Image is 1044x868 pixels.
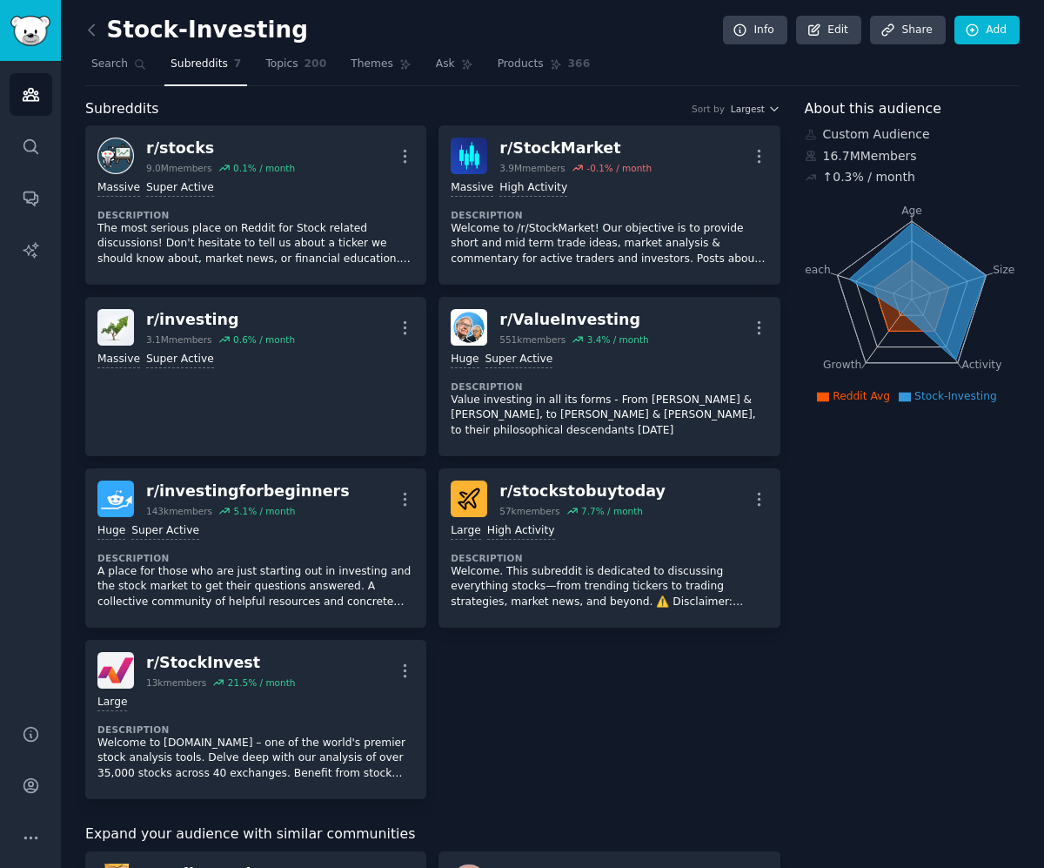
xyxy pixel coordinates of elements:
dt: Description [451,209,767,221]
div: 3.9M members [499,162,565,174]
span: Ask [436,57,455,72]
a: investingr/investing3.1Mmembers0.6% / monthMassiveSuper Active [85,297,426,456]
dt: Description [97,552,414,564]
div: 9.0M members [146,162,212,174]
span: Largest [731,103,765,115]
div: r/ investing [146,309,295,331]
p: Welcome to /r/StockMarket! Our objective is to provide short and mid term trade ideas, market ana... [451,221,767,267]
a: stockstobuytodayr/stockstobuytoday57kmembers7.7% / monthLargeHigh ActivityDescriptionWelcome. Thi... [438,468,780,628]
div: 57k members [499,505,559,517]
img: GummySearch logo [10,16,50,46]
div: r/ StockInvest [146,652,295,674]
div: r/ StockMarket [499,138,652,159]
span: Stock-Investing [914,390,997,402]
a: Products366 [492,50,596,86]
div: 0.1 % / month [233,162,295,174]
div: r/ stocks [146,138,295,159]
div: Sort by [692,103,725,115]
div: Super Active [146,352,214,368]
div: Super Active [131,523,199,540]
img: stockstobuytoday [451,481,487,517]
img: StockInvest [97,652,134,689]
div: Huge [451,352,478,368]
div: -0.1 % / month [586,162,652,174]
div: 5.1 % / month [233,505,295,517]
div: 551k members [499,333,565,346]
a: Add [954,16,1020,45]
div: 143k members [146,505,212,517]
tspan: Reach [798,263,831,275]
span: Search [91,57,128,72]
div: r/ investingforbeginners [146,481,350,502]
tspan: Age [901,205,922,217]
div: Custom Audience [805,125,1021,144]
div: 16.7M Members [805,147,1021,165]
div: Massive [97,180,140,197]
span: 366 [568,57,591,72]
div: r/ ValueInvesting [499,309,648,331]
span: Products [498,57,544,72]
img: stocks [97,138,134,174]
img: investingforbeginners [97,481,134,517]
div: 0.6 % / month [233,333,295,346]
div: Super Active [146,180,214,197]
p: Welcome. This subreddit is dedicated to discussing everything stocks—from trending tickers to tra... [451,564,767,610]
a: StockMarketr/StockMarket3.9Mmembers-0.1% / monthMassiveHigh ActivityDescriptionWelcome to /r/Stoc... [438,125,780,285]
div: r/ stockstobuytoday [499,481,666,502]
span: 7 [234,57,242,72]
p: Value investing in all its forms - From [PERSON_NAME] & [PERSON_NAME], to [PERSON_NAME] & [PERSON... [451,393,767,439]
tspan: Size [993,263,1014,275]
span: Topics [265,57,298,72]
a: investingforbeginnersr/investingforbeginners143kmembers5.1% / monthHugeSuper ActiveDescriptionA p... [85,468,426,628]
a: Themes [345,50,418,86]
span: Subreddits [85,98,159,120]
span: Expand your audience with similar communities [85,824,415,845]
div: 21.5 % / month [228,676,296,689]
div: 3.4 % / month [587,333,649,346]
dt: Description [97,723,414,736]
span: About this audience [805,98,941,120]
p: Welcome to [DOMAIN_NAME] – one of the world's premier stock analysis tools. Delve deep with our a... [97,736,414,782]
a: Info [723,16,787,45]
img: ValueInvesting [451,309,487,346]
p: A place for those who are just starting out in investing and the stock market to get their questi... [97,564,414,610]
span: Reddit Avg [833,390,890,402]
div: Huge [97,523,125,540]
div: High Activity [499,180,567,197]
a: Ask [430,50,479,86]
img: investing [97,309,134,346]
h2: Stock-Investing [85,17,308,44]
span: Subreddits [171,57,228,72]
a: Edit [796,16,861,45]
div: Large [451,523,480,540]
a: stocksr/stocks9.0Mmembers0.1% / monthMassiveSuper ActiveDescriptionThe most serious place on Redd... [85,125,426,285]
tspan: Activity [961,359,1001,371]
dt: Description [451,380,767,393]
div: Super Active [485,352,553,368]
a: Search [85,50,152,86]
div: ↑ 0.3 % / month [823,168,915,186]
div: High Activity [487,523,555,540]
img: StockMarket [451,138,487,174]
span: Themes [351,57,393,72]
div: Large [97,695,127,711]
div: Massive [451,180,493,197]
p: The most serious place on Reddit for Stock related discussions! Don't hesitate to tell us about a... [97,221,414,267]
a: StockInvestr/StockInvest13kmembers21.5% / monthLargeDescriptionWelcome to [DOMAIN_NAME] – one of ... [85,640,426,799]
a: Share [870,16,945,45]
a: Topics200 [259,50,332,86]
dt: Description [97,209,414,221]
div: 13k members [146,676,206,689]
div: 3.1M members [146,333,212,346]
div: 7.7 % / month [581,505,643,517]
button: Largest [731,103,780,115]
a: Subreddits7 [164,50,247,86]
span: 200 [304,57,327,72]
div: Massive [97,352,140,368]
dt: Description [451,552,767,564]
a: ValueInvestingr/ValueInvesting551kmembers3.4% / monthHugeSuper ActiveDescriptionValue investing i... [438,297,780,456]
tspan: Growth [823,359,861,371]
